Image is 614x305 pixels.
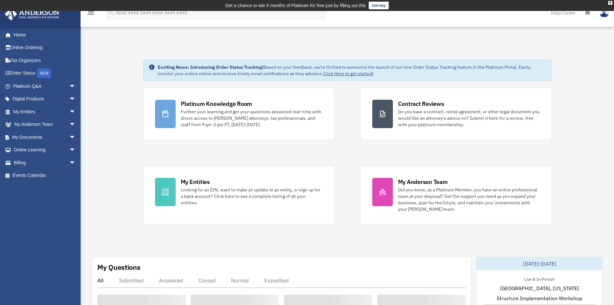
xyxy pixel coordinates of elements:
a: My Entitiesarrow_drop_down [5,105,85,118]
a: My Anderson Team Did you know, as a Platinum Member, you have an entire professional team at your... [360,166,552,224]
div: Submitted [119,277,143,284]
a: Platinum Q&Aarrow_drop_down [5,80,85,93]
div: NEW [37,68,51,78]
strong: Exciting News: Introducing Order Status Tracking! [158,64,263,70]
div: My Questions [97,262,141,272]
div: Contract Reviews [398,100,444,108]
div: Did you know, as a Platinum Member, you have an entire professional team at your disposal? Get th... [398,187,540,212]
span: [GEOGRAPHIC_DATA], [US_STATE] [500,284,579,292]
a: menu [87,11,95,17]
img: User Pic [599,8,609,17]
span: arrow_drop_down [69,105,82,118]
span: arrow_drop_down [69,144,82,157]
a: Digital Productsarrow_drop_down [5,93,85,106]
div: My Entities [181,178,210,186]
div: Live & In-Person [519,275,560,282]
div: Answered [159,277,183,284]
div: Looking for an EIN, want to make an update to an entity, or sign up for a bank account? Click her... [181,187,323,206]
a: My Anderson Teamarrow_drop_down [5,118,85,131]
a: Tax Organizers [5,54,85,67]
span: arrow_drop_down [69,131,82,144]
a: Click Here to get started! [323,71,374,76]
div: My Anderson Team [398,178,448,186]
a: Online Learningarrow_drop_down [5,144,85,157]
div: Expedited [264,277,289,284]
a: Billingarrow_drop_down [5,156,85,169]
div: Based on your feedback, we're thrilled to announce the launch of our new Order Status Tracking fe... [158,64,546,77]
div: Normal [231,277,249,284]
a: survey [369,2,389,9]
a: Platinum Knowledge Room Further your learning and get your questions answered real-time with dire... [143,88,335,140]
a: Events Calendar [5,169,85,182]
a: Home [5,28,82,41]
span: Structure Implementation Workshop [497,294,582,302]
span: arrow_drop_down [69,80,82,93]
i: menu [87,9,95,17]
div: [DATE]-[DATE] [477,257,602,270]
a: Online Ordering [5,41,85,54]
div: Further your learning and get your questions answered real-time with direct access to [PERSON_NAM... [181,108,323,128]
img: Anderson Advisors Platinum Portal [3,8,61,20]
div: All [97,277,103,284]
div: close [608,1,612,5]
i: search [108,9,115,16]
span: arrow_drop_down [69,93,82,106]
div: Do you have a contract, rental agreement, or other legal document you would like an attorney's ad... [398,108,540,128]
div: Get a chance to win 6 months of Platinum for free just by filling out this [225,2,366,9]
div: Closed [199,277,216,284]
a: Order StatusNEW [5,67,85,80]
a: My Documentsarrow_drop_down [5,131,85,144]
a: Contract Reviews Do you have a contract, rental agreement, or other legal document you would like... [360,88,552,140]
div: Platinum Knowledge Room [181,100,252,108]
span: arrow_drop_down [69,118,82,131]
a: My Entities Looking for an EIN, want to make an update to an entity, or sign up for a bank accoun... [143,166,335,224]
span: arrow_drop_down [69,156,82,169]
